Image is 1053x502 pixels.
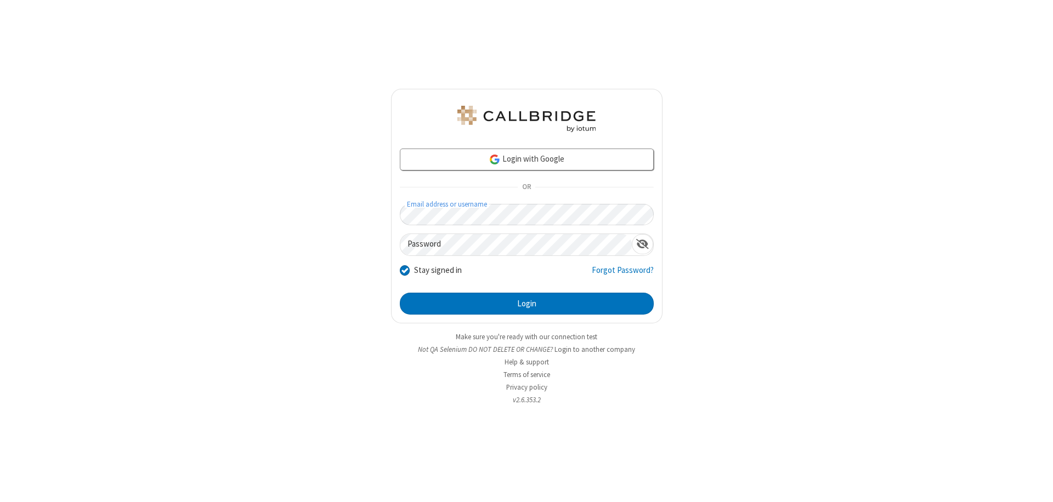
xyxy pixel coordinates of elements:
img: google-icon.png [489,153,501,166]
div: Show password [632,234,653,254]
a: Make sure you're ready with our connection test [456,332,597,341]
a: Login with Google [400,149,654,170]
a: Forgot Password? [592,264,654,285]
li: Not QA Selenium DO NOT DELETE OR CHANGE? [391,344,663,355]
input: Password [400,234,632,255]
button: Login [400,293,654,315]
img: QA Selenium DO NOT DELETE OR CHANGE [455,106,598,132]
input: Email address or username [400,204,654,225]
a: Help & support [505,357,549,367]
span: OR [518,180,535,195]
button: Login to another company [554,344,635,355]
li: v2.6.353.2 [391,395,663,405]
a: Terms of service [503,370,550,379]
a: Privacy policy [506,383,547,392]
label: Stay signed in [414,264,462,277]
